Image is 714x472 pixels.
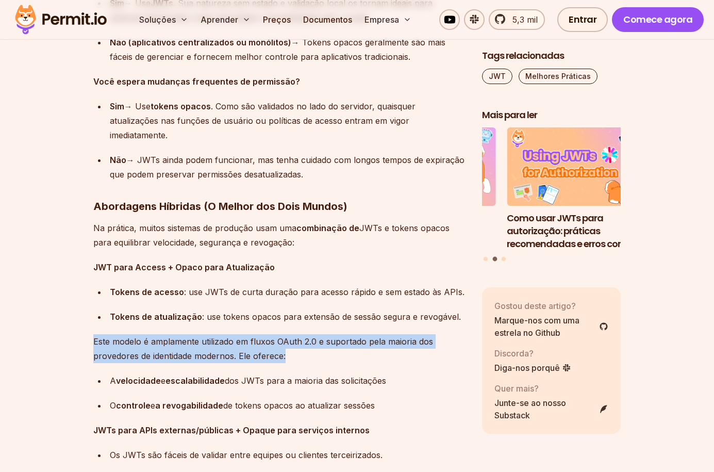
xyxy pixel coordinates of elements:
font: : use tokens opacos para extensão de sessão segura e revogável. [202,312,461,322]
font: Tags relacionadas [482,49,564,62]
a: Junte-se ao nosso Substack [494,397,609,421]
font: . Como são validados no lado do servidor, quaisquer atualizações nas funções de usuário ou políti... [110,101,416,140]
li: 2 de 3 [507,128,646,251]
div: Postagens [482,128,621,263]
font: Aprender [201,14,238,25]
button: Vá para o slide 3 [502,257,506,261]
a: Comece agora [612,7,704,32]
font: velocidade [116,376,161,386]
font: Empresa [364,14,399,25]
font: Gostou deste artigo? [494,301,576,311]
button: Ir para o slide 2 [492,257,497,262]
font: controle [116,400,151,411]
font: A [110,376,116,386]
a: Documentos [299,9,356,30]
font: → JWTs ainda podem funcionar, mas tenha cuidado com longos tempos de expiração que podem preserva... [110,155,464,180]
font: Sim [110,101,124,111]
font: Na prática, muitos sistemas de produção usam uma [93,223,296,233]
font: 5,3 mil [512,14,538,25]
a: Diga-nos porquê [494,362,571,374]
font: e [151,400,155,411]
font: JWTs para APIs externas/públicas + Opaque para serviços internos [93,425,370,435]
font: tokens opacos [151,101,211,111]
font: Soluções [139,14,176,25]
font: Abordagens Híbridas (O Melhor dos Dois Mundos) [93,200,347,213]
font: Este modelo é amplamente utilizado em fluxos OAuth 2.0 e suportado pela maioria dos provedores de... [93,336,433,361]
img: Logotipo da permissão [10,2,111,37]
font: combinação de [296,223,359,233]
font: Os JWTs são fáceis de validar entre equipes ou clientes terceirizados. [110,450,383,460]
font: Tokens de acesso [110,287,184,297]
font: dos JWTs para a maioria das solicitações [225,376,386,386]
a: Preços [259,9,295,30]
font: Melhores Práticas [525,72,591,80]
font: Preços [263,14,291,25]
font: e [161,376,165,386]
font: Entrar [569,13,596,26]
font: Comece agora [623,13,692,26]
font: O [110,400,116,411]
font: Discorda? [494,348,534,359]
a: Melhores Práticas [519,69,597,84]
font: Quer mais? [494,383,539,394]
a: Marque-nos com uma estrela no Github [494,314,609,339]
font: de tokens opacos ao atualizar sessões [223,400,375,411]
font: JWT [489,72,506,80]
a: 5,3 mil [489,9,545,30]
img: Como usar JWTs para autorização: práticas recomendadas e erros comuns [507,128,646,206]
font: Não [110,155,126,165]
font: Tokens de atualização [110,312,202,322]
button: Aprender [196,9,255,30]
font: Você espera mudanças frequentes de permissão? [93,76,300,87]
a: JWT [482,69,512,84]
font: Documentos [303,14,352,25]
font: a revogabilidade [155,400,223,411]
button: Soluções [135,9,192,30]
font: Não (aplicativos centralizados ou monólitos) [110,37,291,47]
font: Como usar JWTs para autorização: práticas recomendadas e erros comuns [507,211,643,250]
font: → Use [124,101,151,111]
font: JWT para Access + Opaco para Atualização [93,262,275,272]
button: Empresa [360,9,416,30]
font: escalabilidade [165,376,225,386]
li: 1 de 3 [357,128,496,251]
a: Entrar [557,7,608,32]
font: Mais para ler [482,108,537,121]
a: Como usar JWTs para autorização: práticas recomendadas e erros comunsComo usar JWTs para autoriza... [507,128,646,251]
button: Ir para o slide 1 [484,257,488,261]
font: : use JWTs de curta duração para acesso rápido e sem estado às APIs. [184,287,464,297]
